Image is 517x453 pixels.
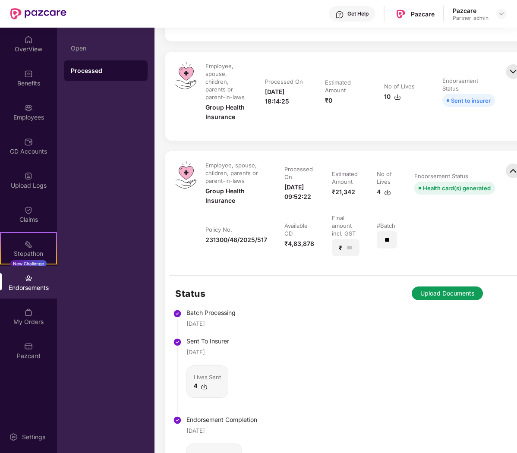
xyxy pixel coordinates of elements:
[384,189,391,196] img: svg+xml;base64,PHN2ZyBpZD0iRG93bmxvYWQtMzJ4MzIiIHhtbG5zPSJodHRwOi8vd3d3LnczLm9yZy8yMDAwL3N2ZyIgd2...
[451,96,491,105] div: Sent to insurer
[284,239,314,249] div: ₹4,83,878
[377,222,395,230] div: #Batch
[9,433,18,441] img: svg+xml;base64,PHN2ZyBpZD0iU2V0dGluZy0yMHgyMCIgeG1sbnM9Imh0dHA6Ly93d3cudzMub3JnLzIwMDAvc3ZnIiB3aW...
[1,249,56,258] div: Stepathon
[24,172,33,180] img: svg+xml;base64,PHN2ZyBpZD0iVXBsb2FkX0xvZ3MiIGRhdGEtbmFtZT0iVXBsb2FkIExvZ3MiIHhtbG5zPSJodHRwOi8vd3...
[24,240,33,249] img: svg+xml;base64,PHN2ZyB4bWxucz0iaHR0cDovL3d3dy53My5vcmcvMjAwMC9zdmciIHdpZHRoPSIyMSIgaGVpZ2h0PSIyMC...
[384,82,415,90] div: No of Lives
[265,78,303,85] div: Processed On
[325,79,366,94] div: Estimated Amount
[412,286,483,300] button: Upload Documents
[175,62,196,89] img: svg+xml;base64,PHN2ZyB4bWxucz0iaHR0cDovL3d3dy53My5vcmcvMjAwMC9zdmciIHdpZHRoPSI0OS4zMiIgaGVpZ2h0PS...
[423,183,491,193] div: Health card(s) generated
[339,244,346,252] span: ₹
[205,161,265,185] div: Employee, spouse, children, parents or parent-in-laws
[19,433,48,441] div: Settings
[453,15,489,22] div: Partner_admin
[186,308,257,318] div: Batch Processing
[394,8,407,20] img: Pazcare_Logo.png
[442,77,493,92] div: Endorsement Status
[332,187,355,197] div: ₹21,342
[377,170,395,186] div: No of Lives
[205,235,267,245] div: 231300/48/2025/517
[173,309,182,318] img: svg+xml;base64,PHN2ZyBpZD0iU3RlcC1Eb25lLTMyeDMyIiB4bWxucz0iaHR0cDovL3d3dy53My5vcmcvMjAwMC9zdmciIH...
[24,104,33,112] img: svg+xml;base64,PHN2ZyBpZD0iRW1wbG95ZWVzIiB4bWxucz0iaHR0cDovL3d3dy53My5vcmcvMjAwMC9zdmciIHdpZHRoPS...
[10,8,66,19] img: New Pazcare Logo
[377,187,391,197] div: 4
[394,94,401,101] img: svg+xml;base64,PHN2ZyBpZD0iRG93bmxvYWQtMzJ4MzIiIHhtbG5zPSJodHRwOi8vd3d3LnczLm9yZy8yMDAwL3N2ZyIgd2...
[186,348,205,356] div: [DATE]
[414,172,468,180] div: Endorsement Status
[186,426,205,435] div: [DATE]
[71,45,141,52] div: Open
[205,226,232,233] div: Policy No.
[205,62,246,101] div: Employee, spouse, children, parents or parent-in-laws
[201,383,208,390] img: svg+xml;base64,PHN2ZyBpZD0iRG93bmxvYWQtMzJ4MzIiIHhtbG5zPSJodHRwOi8vd3d3LnczLm9yZy8yMDAwL3N2ZyIgd2...
[24,342,33,351] img: svg+xml;base64,PHN2ZyBpZD0iUGF6Y2FyZCIgeG1sbnM9Imh0dHA6Ly93d3cudzMub3JnLzIwMDAvc3ZnIiB3aWR0aD0iMj...
[194,382,197,389] b: 4
[332,170,358,186] div: Estimated Amount
[24,138,33,146] img: svg+xml;base64,PHN2ZyBpZD0iQ0RfQWNjb3VudHMiIGRhdGEtbmFtZT0iQ0QgQWNjb3VudHMiIHhtbG5zPSJodHRwOi8vd3...
[347,10,369,17] div: Get Help
[325,96,332,105] div: ₹0
[411,10,435,18] div: Pazcare
[332,214,358,237] div: Final amount incl. GST
[71,66,141,75] div: Processed
[284,165,313,181] div: Processed On
[173,416,182,425] img: svg+xml;base64,PHN2ZyBpZD0iU3RlcC1Eb25lLTMyeDMyIiB4bWxucz0iaHR0cDovL3d3dy53My5vcmcvMjAwMC9zdmciIH...
[175,161,196,189] img: svg+xml;base64,PHN2ZyB4bWxucz0iaHR0cDovL3d3dy53My5vcmcvMjAwMC9zdmciIHdpZHRoPSI0OS4zMiIgaGVpZ2h0PS...
[186,337,257,346] div: Sent To Insurer
[24,69,33,78] img: svg+xml;base64,PHN2ZyBpZD0iQmVuZWZpdHMiIHhtbG5zPSJodHRwOi8vd3d3LnczLm9yZy8yMDAwL3N2ZyIgd2lkdGg9Ij...
[498,10,505,17] img: svg+xml;base64,PHN2ZyBpZD0iRHJvcGRvd24tMzJ4MzIiIHhtbG5zPSJodHRwOi8vd3d3LnczLm9yZy8yMDAwL3N2ZyIgd2...
[453,6,489,15] div: Pazcare
[194,373,221,381] div: Lives Sent
[10,260,47,267] div: New Challenge
[284,222,313,237] div: Available CD
[175,286,257,301] h2: Status
[24,274,33,283] img: svg+xml;base64,PHN2ZyBpZD0iRW5kb3JzZW1lbnRzIiB4bWxucz0iaHR0cDovL3d3dy53My5vcmcvMjAwMC9zdmciIHdpZH...
[205,186,267,205] div: Group Health Insurance
[186,319,205,328] div: [DATE]
[24,206,33,214] img: svg+xml;base64,PHN2ZyBpZD0iQ2xhaW0iIHhtbG5zPSJodHRwOi8vd3d3LnczLm9yZy8yMDAwL3N2ZyIgd2lkdGg9IjIwIi...
[205,103,248,122] div: Group Health Insurance
[24,308,33,317] img: svg+xml;base64,PHN2ZyBpZD0iTXlfT3JkZXJzIiBkYXRhLW5hbWU9Ik15IE9yZGVycyIgeG1sbnM9Imh0dHA6Ly93d3cudz...
[24,35,33,44] img: svg+xml;base64,PHN2ZyBpZD0iSG9tZSIgeG1sbnM9Imh0dHA6Ly93d3cudzMub3JnLzIwMDAvc3ZnIiB3aWR0aD0iMjAiIG...
[335,10,344,19] img: svg+xml;base64,PHN2ZyBpZD0iSGVscC0zMngzMiIgeG1sbnM9Imh0dHA6Ly93d3cudzMub3JnLzIwMDAvc3ZnIiB3aWR0aD...
[284,182,315,201] div: [DATE] 09:52:22
[186,415,257,425] div: Endorsement Completion
[173,338,182,346] img: svg+xml;base64,PHN2ZyBpZD0iU3RlcC1Eb25lLTMyeDMyIiB4bWxucz0iaHR0cDovL3d3dy53My5vcmcvMjAwMC9zdmciIH...
[384,92,401,101] div: 10
[265,87,307,106] div: [DATE] 18:14:25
